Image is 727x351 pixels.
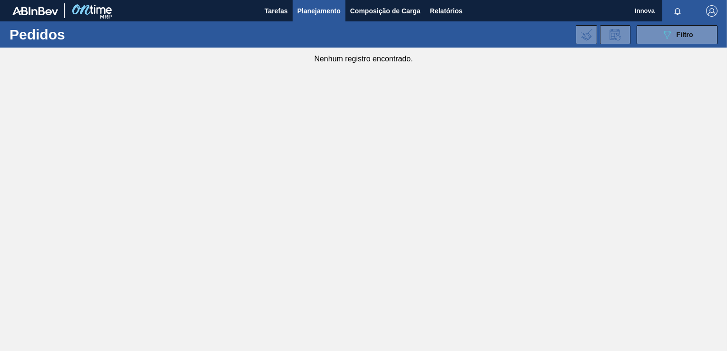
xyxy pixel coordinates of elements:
span: Filtro [677,31,693,39]
div: Solicitação de Revisão de Pedidos [600,25,630,44]
div: Importar Negociações dos Pedidos [576,25,597,44]
span: Relatórios [430,5,462,17]
button: Notificações [662,4,693,18]
img: Logout [706,5,717,17]
img: TNhmsLtSVTkK8tSr43FrP2fwEKptu5GPRR3wAAAABJRU5ErkJggg== [12,7,58,15]
span: Tarefas [265,5,288,17]
span: Planejamento [297,5,341,17]
button: Filtro [637,25,717,44]
h1: Pedidos [10,29,146,40]
span: Composição de Carga [350,5,421,17]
